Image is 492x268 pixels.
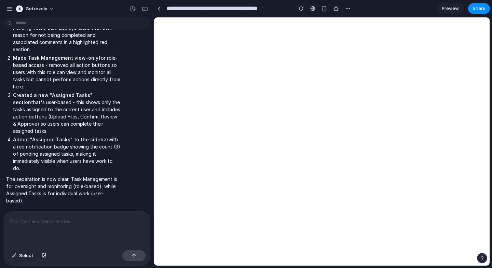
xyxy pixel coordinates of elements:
button: Share [468,3,490,14]
strong: Created a new "Assigned Tasks" section [13,92,93,105]
button: Select [8,250,37,261]
span: getrezolv [26,5,47,12]
strong: Added "Assigned Tasks" to the sidebar [13,137,108,142]
a: Preview [437,3,464,14]
span: Select [19,252,33,259]
p: with a red notification badge showing the count (3) of pending assigned tasks, making it immediat... [13,136,120,172]
button: getrezolv [13,3,58,14]
span: Preview [442,5,459,12]
p: The separation is now clear: Task Management is for oversight and monitoring (role-based), while ... [6,175,120,204]
p: for role-based access - removed all action buttons so users with this role can view and monitor a... [13,54,120,90]
p: that's user-based - this shows only the tasks assigned to the current user and includes action bu... [13,91,120,135]
strong: Made Task Management view-only [13,55,98,61]
p: under Pending Tasks that displays tasks with their reason for not being completed and associated ... [13,17,120,53]
span: Share [473,5,486,12]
